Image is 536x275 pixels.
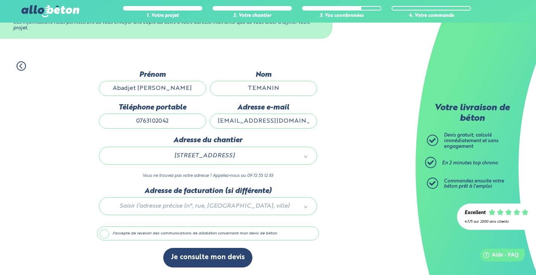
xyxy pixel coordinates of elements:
[210,103,317,112] label: Adresse e-mail
[99,114,206,129] input: ex : 0642930817
[99,71,206,79] label: Prénom
[97,226,319,241] label: J'accepte de recevoir des communications de allobéton concernant mon devis de béton.
[210,114,317,129] input: ex : contact@allobeton.fr
[99,172,317,179] p: Vous ne trouvez pas votre adresse ? Appelez-nous au 09 72 55 12 83
[13,20,319,31] div: Ces informations nous permettront de vous envoyer une copie du devis à votre adresse mail ainsi q...
[302,13,381,19] div: 3. Vos coordonnées
[469,246,528,267] iframe: Help widget launcher
[392,13,471,19] div: 4. Votre commande
[465,210,486,216] div: Excellent
[99,81,206,96] input: Quel est votre prénom ?
[163,248,252,267] button: Je consulte mon devis
[21,5,79,17] img: allobéton
[444,133,498,149] span: Devis gratuit, calculé immédiatement et sans engagement
[99,103,206,112] label: Téléphone portable
[429,103,515,124] p: Votre livraison de béton
[444,179,504,189] span: Commandez ensuite votre béton prêt à l'emploi
[210,81,317,96] input: Quel est votre nom de famille ?
[210,71,317,79] label: Nom
[213,13,292,19] div: 2. Votre chantier
[99,136,317,144] label: Adresse du chantier
[442,161,498,166] span: En 2 minutes top chrono
[123,13,202,19] div: 1. Votre projet
[465,220,528,224] div: 4.7/5 sur 2300 avis clients
[107,151,309,161] a: [STREET_ADDRESS]
[110,151,299,161] span: [STREET_ADDRESS]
